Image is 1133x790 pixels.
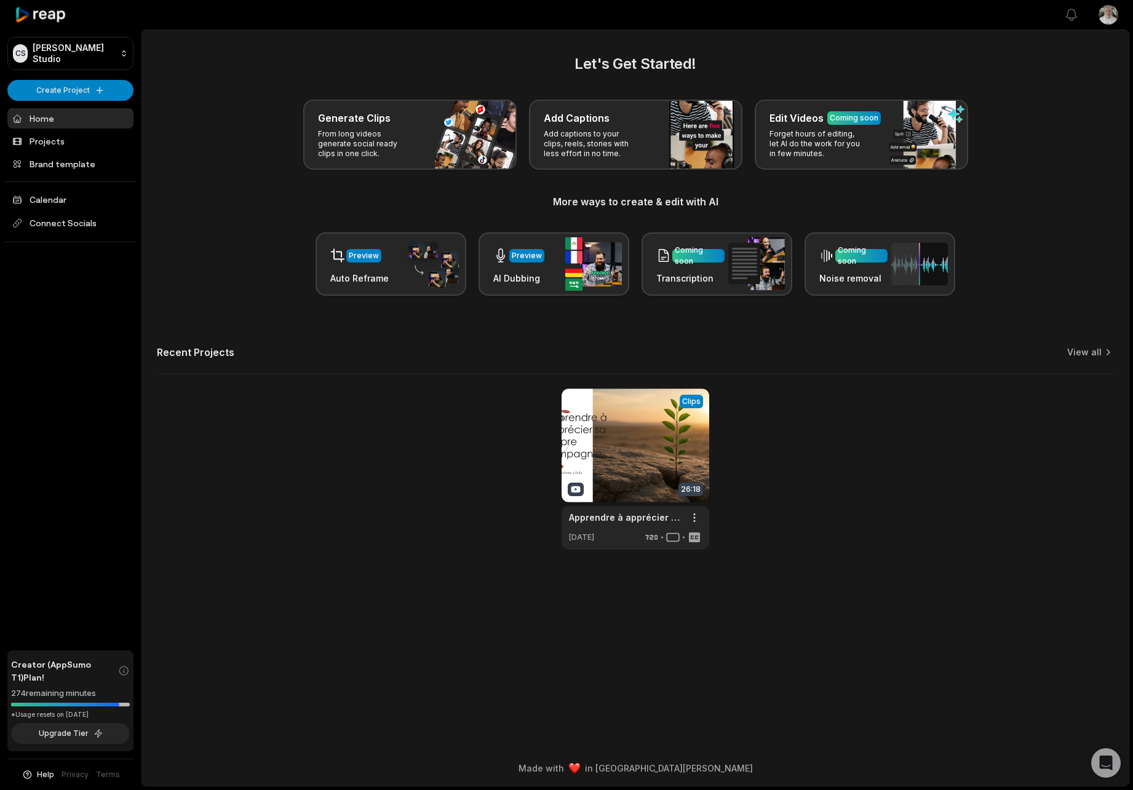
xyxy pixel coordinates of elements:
div: *Usage resets on [DATE] [11,710,130,719]
div: Coming soon [830,113,878,124]
div: Open Intercom Messenger [1091,748,1121,778]
a: Calendar [7,189,133,210]
h3: AI Dubbing [493,272,544,285]
h2: Let's Get Started! [157,53,1114,75]
button: Help [22,769,54,780]
div: Coming soon [675,245,722,267]
div: Preview [512,250,542,261]
h3: Noise removal [819,272,888,285]
a: Terms [96,769,120,780]
span: Creator (AppSumo T1) Plan! [11,658,118,684]
img: ai_dubbing.png [565,237,622,291]
div: Preview [349,250,379,261]
p: Forget hours of editing, let AI do the work for you in few minutes. [769,129,865,159]
h3: More ways to create & edit with AI [157,194,1114,209]
button: Upgrade Tier [11,723,130,744]
h3: Auto Reframe [330,272,389,285]
img: transcription.png [728,237,785,290]
img: noise_removal.png [891,243,948,285]
h3: Generate Clips [318,111,391,125]
img: heart emoji [569,763,580,774]
p: From long videos generate social ready clips in one click. [318,129,413,159]
a: View all [1067,346,1102,358]
a: Apprendre à apprécier sa propre compagnie [569,511,682,524]
span: Help [37,769,54,780]
h3: Edit Videos [769,111,824,125]
a: Home [7,108,133,128]
div: Coming soon [838,245,885,267]
a: Privacy [62,769,89,780]
a: Projects [7,131,133,151]
a: Brand template [7,154,133,174]
img: auto_reframe.png [402,240,459,288]
div: CS [13,44,28,63]
div: Made with in [GEOGRAPHIC_DATA][PERSON_NAME] [153,762,1118,775]
span: Connect Socials [7,212,133,234]
h3: Add Captions [544,111,610,125]
p: Add captions to your clips, reels, stories with less effort in no time. [544,129,639,159]
div: 274 remaining minutes [11,687,130,700]
h2: Recent Projects [157,346,234,358]
button: Create Project [7,80,133,101]
p: [PERSON_NAME] Studio [33,42,115,65]
h3: Transcription [656,272,725,285]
